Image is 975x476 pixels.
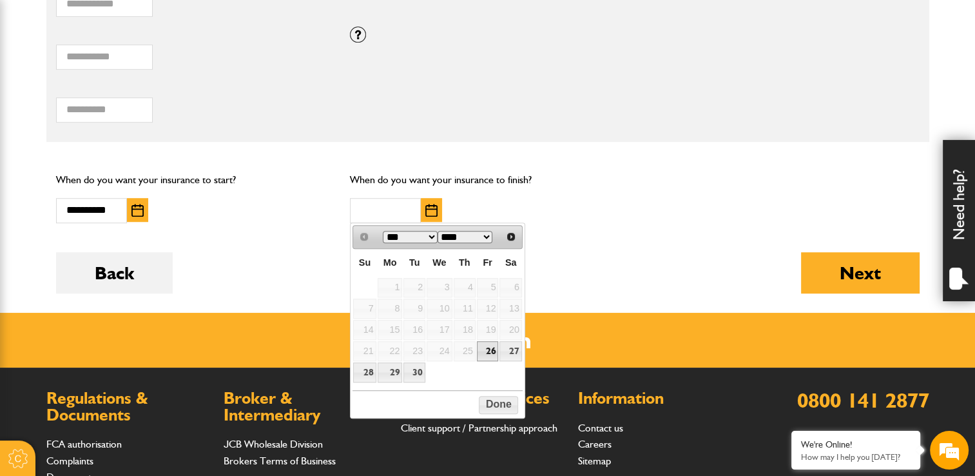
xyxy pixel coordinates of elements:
[505,257,517,268] span: Saturday
[578,390,742,407] h2: Information
[801,452,911,462] p: How may I help you today?
[350,172,625,188] p: When do you want your insurance to finish?
[943,140,975,301] div: Need help?
[479,396,518,414] button: Done
[383,257,397,268] span: Monday
[17,233,235,364] textarea: Type your message and hit 'Enter'
[425,204,438,217] img: Choose date
[409,257,420,268] span: Tuesday
[175,374,234,392] em: Start Chat
[46,455,93,467] a: Complaints
[506,232,516,242] span: Next
[499,341,521,361] a: 27
[401,422,557,434] a: Client support / Partnership approach
[403,362,425,382] a: 30
[56,252,173,293] button: Back
[578,422,623,434] a: Contact us
[353,362,376,382] a: 28
[578,455,611,467] a: Sitemap
[17,157,235,186] input: Enter your email address
[378,362,403,382] a: 29
[483,257,492,268] span: Friday
[56,172,331,188] p: When do you want your insurance to start?
[224,455,336,467] a: Brokers Terms of Business
[578,438,612,450] a: Careers
[801,439,911,450] div: We're Online!
[17,119,235,148] input: Enter your last name
[17,195,235,224] input: Enter your phone number
[46,390,211,423] h2: Regulations & Documents
[224,438,323,450] a: JCB Wholesale Division
[224,390,388,423] h2: Broker & Intermediary
[211,6,242,37] div: Minimize live chat window
[459,257,470,268] span: Thursday
[67,72,217,89] div: Chat with us now
[477,341,499,361] a: 26
[432,257,446,268] span: Wednesday
[801,252,920,293] button: Next
[131,204,144,217] img: Choose date
[46,438,122,450] a: FCA authorisation
[502,227,521,246] a: Next
[22,72,54,90] img: d_20077148190_company_1631870298795_20077148190
[797,388,929,413] a: 0800 141 2877
[359,257,371,268] span: Sunday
